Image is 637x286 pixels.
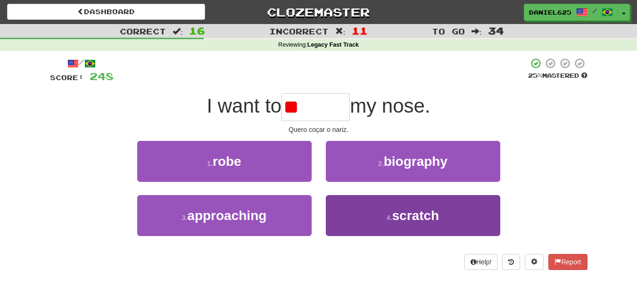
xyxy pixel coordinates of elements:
small: 2 . [378,160,384,167]
span: 25 % [528,72,542,79]
span: Daniel625 [529,8,571,16]
small: 1 . [207,160,213,167]
button: Round history (alt+y) [502,254,520,270]
button: 4.scratch [326,195,500,236]
span: : [173,27,183,35]
a: Daniel625 / [524,4,618,21]
small: 3 . [182,214,188,221]
span: I want to [207,95,281,117]
span: / [592,8,597,14]
a: Dashboard [7,4,205,20]
div: / [50,57,114,69]
button: Report [548,254,587,270]
span: robe [213,154,241,169]
span: my nose. [350,95,430,117]
button: Help! [464,254,498,270]
span: 34 [488,25,504,36]
small: 4 . [387,214,392,221]
span: To go [432,26,465,36]
span: Score: [50,74,84,82]
span: biography [384,154,447,169]
span: Incorrect [269,26,329,36]
span: : [472,27,482,35]
div: Quero coçar o nariz. [50,125,587,134]
div: Mastered [528,72,587,80]
span: approaching [187,208,266,223]
span: 11 [352,25,368,36]
button: 3.approaching [137,195,312,236]
span: 16 [189,25,205,36]
span: scratch [392,208,439,223]
span: : [335,27,346,35]
strong: Legacy Fast Track [307,41,359,48]
a: Clozemaster [219,4,417,20]
span: Correct [120,26,166,36]
span: 248 [90,70,114,82]
button: 1.robe [137,141,312,182]
button: 2.biography [326,141,500,182]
